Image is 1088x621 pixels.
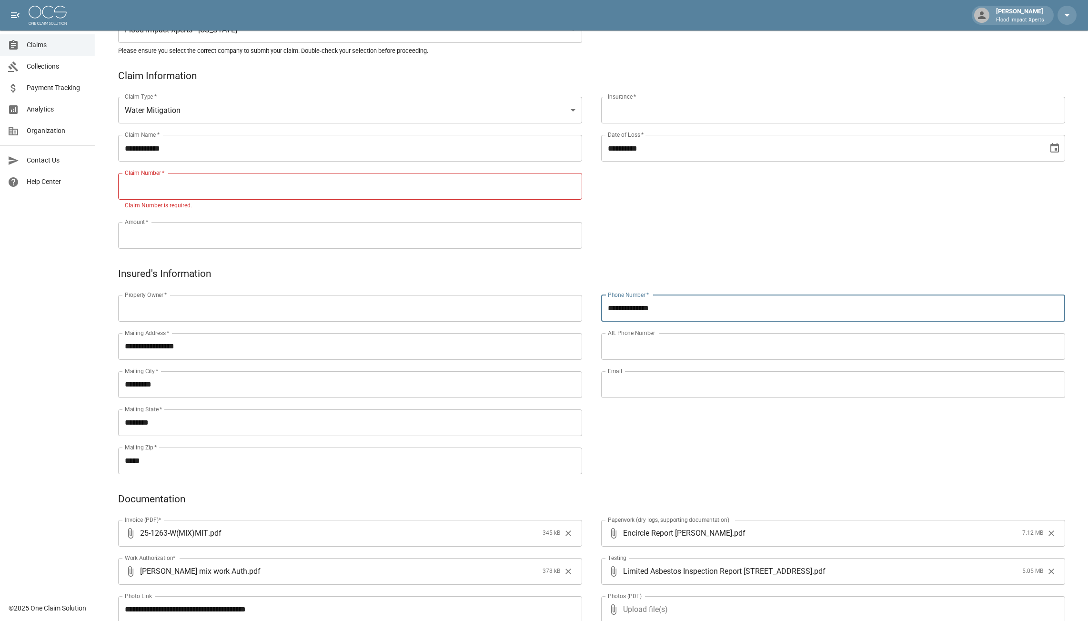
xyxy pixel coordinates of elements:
button: Clear [561,564,575,579]
span: . pdf [732,528,745,539]
label: Mailing City [125,367,159,375]
span: . pdf [247,566,261,577]
button: Clear [561,526,575,540]
span: Payment Tracking [27,83,87,93]
span: [PERSON_NAME] mix work Auth [140,566,247,577]
span: Analytics [27,104,87,114]
label: Mailing Zip [125,443,157,451]
button: Choose date, selected date is Sep 12, 2025 [1045,139,1064,158]
label: Email [608,367,622,375]
label: Photos (PDF) [608,592,642,600]
div: Water Mitigation [118,97,582,123]
span: Help Center [27,177,87,187]
p: Flood Impact Xperts [996,16,1044,24]
button: Clear [1044,564,1058,579]
img: ocs-logo-white-transparent.png [29,6,67,25]
label: Claim Number [125,169,164,177]
label: Photo Link [125,592,152,600]
label: Claim Type [125,92,157,101]
span: . pdf [812,566,826,577]
label: Phone Number [608,291,649,299]
label: Mailing State [125,405,162,413]
span: 25-1263-W(MIX)MIT [140,528,208,539]
span: Collections [27,61,87,71]
label: Testing [608,554,626,562]
span: Limited Asbestos Inspection Report [STREET_ADDRESS] [623,566,812,577]
span: . pdf [208,528,222,539]
span: 5.05 MB [1022,567,1043,576]
p: Claim Number is required. [125,201,575,211]
label: Alt. Phone Number [608,329,655,337]
span: 378 kB [543,567,560,576]
label: Mailing Address [125,329,169,337]
label: Property Owner [125,291,167,299]
h5: Please ensure you select the correct company to submit your claim. Double-check your selection be... [118,47,1065,55]
label: Date of Loss [608,131,644,139]
span: Encircle Report [PERSON_NAME] [623,528,732,539]
span: Claims [27,40,87,50]
span: 7.12 MB [1022,529,1043,538]
label: Insurance [608,92,636,101]
span: Contact Us [27,155,87,165]
label: Claim Name [125,131,160,139]
label: Invoice (PDF)* [125,516,161,524]
button: open drawer [6,6,25,25]
label: Work Authorization* [125,554,176,562]
div: [PERSON_NAME] [992,7,1048,24]
div: © 2025 One Claim Solution [9,603,86,613]
button: Clear [1044,526,1058,540]
label: Amount [125,218,149,226]
label: Paperwork (dry logs, supporting documentation) [608,516,729,524]
span: Organization [27,126,87,136]
span: 345 kB [543,529,560,538]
